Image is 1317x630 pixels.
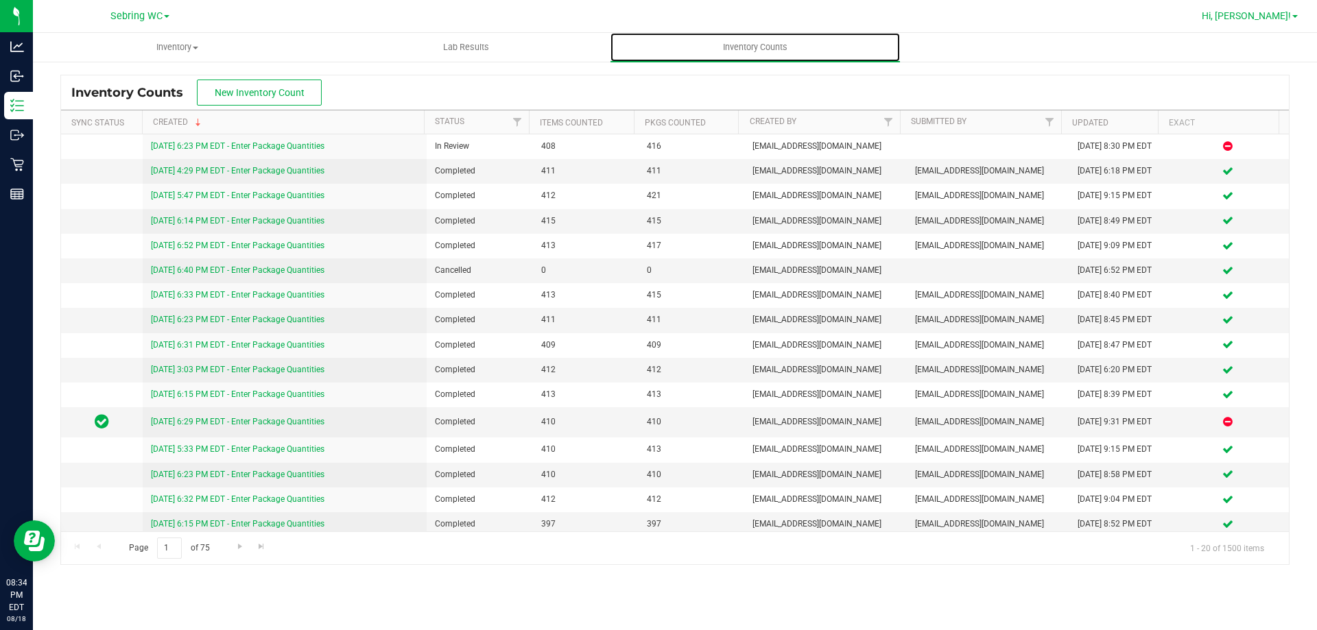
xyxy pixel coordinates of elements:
a: Submitted By [911,117,966,126]
inline-svg: Outbound [10,128,24,142]
div: [DATE] 8:47 PM EDT [1078,339,1159,352]
a: [DATE] 4:29 PM EDT - Enter Package Quantities [151,166,324,175]
span: 0 [647,264,736,277]
span: [EMAIL_ADDRESS][DOMAIN_NAME] [915,415,1061,428]
button: New Inventory Count [197,80,322,106]
span: [EMAIL_ADDRESS][DOMAIN_NAME] [752,363,899,376]
div: [DATE] 9:09 PM EDT [1078,239,1159,252]
a: Go to the last page [252,537,272,556]
a: Created [153,117,204,127]
span: 1 - 20 of 1500 items [1179,537,1275,558]
span: [EMAIL_ADDRESS][DOMAIN_NAME] [915,518,1061,531]
span: Completed [435,363,524,376]
span: Completed [435,289,524,302]
span: [EMAIL_ADDRESS][DOMAIN_NAME] [915,388,1061,401]
span: [EMAIL_ADDRESS][DOMAIN_NAME] [752,468,899,481]
span: 413 [541,289,630,302]
span: 413 [541,388,630,401]
a: [DATE] 6:23 PM EDT - Enter Package Quantities [151,470,324,479]
a: Inventory Counts [610,33,899,62]
div: [DATE] 8:49 PM EDT [1078,215,1159,228]
span: [EMAIL_ADDRESS][DOMAIN_NAME] [752,264,899,277]
span: Completed [435,443,524,456]
span: 410 [541,468,630,481]
a: [DATE] 6:23 PM EDT - Enter Package Quantities [151,315,324,324]
span: Completed [435,339,524,352]
span: Sebring WC [110,10,163,22]
a: Sync Status [71,118,124,128]
a: Created By [750,117,796,126]
a: Inventory [33,33,322,62]
a: Items Counted [540,118,603,128]
span: 412 [647,363,736,376]
a: Go to the next page [230,537,250,556]
span: Inventory [34,41,321,53]
a: [DATE] 6:14 PM EDT - Enter Package Quantities [151,216,324,226]
span: Completed [435,239,524,252]
div: [DATE] 8:58 PM EDT [1078,468,1159,481]
div: [DATE] 6:52 PM EDT [1078,264,1159,277]
div: [DATE] 8:52 PM EDT [1078,518,1159,531]
input: 1 [157,537,182,559]
div: [DATE] 8:45 PM EDT [1078,313,1159,326]
span: [EMAIL_ADDRESS][DOMAIN_NAME] [752,289,899,302]
span: [EMAIL_ADDRESS][DOMAIN_NAME] [752,313,899,326]
span: Inventory Counts [71,85,197,100]
span: 416 [647,140,736,153]
span: 410 [541,443,630,456]
span: [EMAIL_ADDRESS][DOMAIN_NAME] [752,518,899,531]
span: Inventory Counts [704,41,806,53]
a: [DATE] 6:23 PM EDT - Enter Package Quantities [151,141,324,151]
span: Completed [435,518,524,531]
span: 409 [541,339,630,352]
span: New Inventory Count [215,87,305,98]
a: [DATE] 6:32 PM EDT - Enter Package Quantities [151,494,324,504]
span: [EMAIL_ADDRESS][DOMAIN_NAME] [752,443,899,456]
a: [DATE] 6:29 PM EDT - Enter Package Quantities [151,417,324,426]
span: 413 [647,388,736,401]
span: Completed [435,415,524,428]
div: [DATE] 9:04 PM EDT [1078,493,1159,506]
div: [DATE] 9:15 PM EDT [1078,443,1159,456]
span: [EMAIL_ADDRESS][DOMAIN_NAME] [915,189,1061,202]
span: [EMAIL_ADDRESS][DOMAIN_NAME] [915,165,1061,178]
span: Completed [435,388,524,401]
span: [EMAIL_ADDRESS][DOMAIN_NAME] [752,339,899,352]
span: [EMAIL_ADDRESS][DOMAIN_NAME] [915,239,1061,252]
a: Filter [877,110,899,134]
a: Filter [506,110,529,134]
a: [DATE] 6:15 PM EDT - Enter Package Quantities [151,389,324,399]
span: Hi, [PERSON_NAME]! [1202,10,1291,21]
span: 410 [647,415,736,428]
span: [EMAIL_ADDRESS][DOMAIN_NAME] [752,493,899,506]
a: [DATE] 6:15 PM EDT - Enter Package Quantities [151,519,324,529]
span: Completed [435,165,524,178]
div: [DATE] 6:20 PM EDT [1078,363,1159,376]
span: 415 [647,215,736,228]
inline-svg: Analytics [10,40,24,53]
span: 421 [647,189,736,202]
span: 410 [541,415,630,428]
span: [EMAIL_ADDRESS][DOMAIN_NAME] [915,493,1061,506]
inline-svg: Retail [10,158,24,171]
a: [DATE] 6:31 PM EDT - Enter Package Quantities [151,340,324,350]
a: [DATE] 6:40 PM EDT - Enter Package Quantities [151,265,324,275]
a: [DATE] 3:03 PM EDT - Enter Package Quantities [151,365,324,374]
span: In Sync [95,412,109,431]
span: 411 [647,165,736,178]
a: Updated [1072,118,1108,128]
inline-svg: Inbound [10,69,24,83]
span: [EMAIL_ADDRESS][DOMAIN_NAME] [915,363,1061,376]
div: [DATE] 6:18 PM EDT [1078,165,1159,178]
span: [EMAIL_ADDRESS][DOMAIN_NAME] [915,468,1061,481]
div: [DATE] 9:15 PM EDT [1078,189,1159,202]
span: [EMAIL_ADDRESS][DOMAIN_NAME] [915,289,1061,302]
span: 411 [647,313,736,326]
span: 412 [541,189,630,202]
span: [EMAIL_ADDRESS][DOMAIN_NAME] [752,215,899,228]
inline-svg: Reports [10,187,24,201]
a: Pkgs Counted [645,118,706,128]
span: [EMAIL_ADDRESS][DOMAIN_NAME] [752,140,899,153]
span: [EMAIL_ADDRESS][DOMAIN_NAME] [752,415,899,428]
span: 412 [541,363,630,376]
